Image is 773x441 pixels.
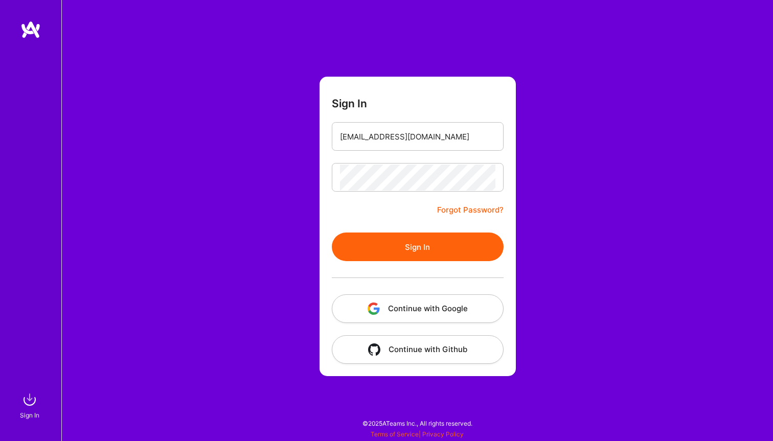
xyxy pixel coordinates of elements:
img: logo [20,20,41,39]
img: sign in [19,389,40,410]
a: Forgot Password? [437,204,504,216]
div: Sign In [20,410,39,421]
span: | [371,430,464,438]
input: Email... [340,124,495,150]
button: Continue with Google [332,294,504,323]
a: Privacy Policy [422,430,464,438]
button: Continue with Github [332,335,504,364]
img: icon [368,343,380,356]
a: sign inSign In [21,389,40,421]
h3: Sign In [332,97,367,110]
img: icon [368,303,380,315]
button: Sign In [332,233,504,261]
div: © 2025 ATeams Inc., All rights reserved. [61,410,773,436]
a: Terms of Service [371,430,419,438]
